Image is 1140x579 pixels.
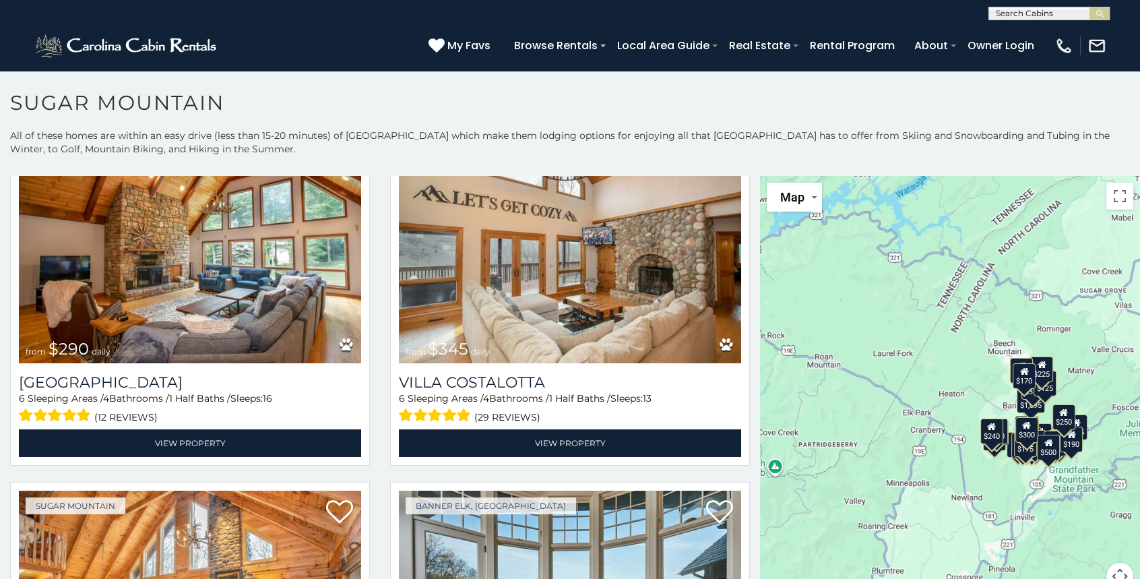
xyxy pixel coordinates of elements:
span: 13 [643,392,652,404]
span: My Favs [447,37,490,54]
div: $155 [1065,415,1087,440]
a: Owner Login [961,34,1041,57]
img: mail-regular-white.png [1087,36,1106,55]
img: White-1-2.png [34,32,220,59]
a: Real Estate [722,34,797,57]
span: (29 reviews) [474,408,540,426]
span: 4 [103,392,109,404]
div: $240 [1010,358,1033,384]
div: $190 [1015,416,1038,441]
div: $225 [1030,357,1053,382]
img: Villa Costalotta [399,133,741,363]
a: View Property [399,429,741,457]
div: $250 [1052,404,1075,430]
div: $170 [1013,363,1036,389]
h3: Sugar Mountain Lodge [19,373,361,392]
span: 16 [263,392,272,404]
div: $225 [986,420,1009,446]
a: Sugar Mountain Lodge from $290 daily [19,133,361,363]
span: from [26,346,46,357]
div: Sleeping Areas / Bathrooms / Sleeps: [19,392,361,426]
span: daily [471,346,490,357]
a: My Favs [429,37,494,55]
a: View Property [19,429,361,457]
span: Map [780,190,804,204]
span: 6 [399,392,405,404]
div: $190 [1060,427,1083,452]
img: Sugar Mountain Lodge [19,133,361,363]
div: $500 [1037,435,1060,460]
a: Villa Costalotta from $345 daily [399,133,741,363]
a: Rental Program [803,34,901,57]
a: About [908,34,955,57]
div: $265 [1015,416,1038,441]
a: Add to favorites [326,499,353,527]
a: Browse Rentals [507,34,604,57]
div: $200 [1029,423,1052,449]
div: $125 [1034,371,1056,396]
span: 6 [19,392,25,404]
a: [GEOGRAPHIC_DATA] [19,373,361,392]
span: $290 [49,339,89,359]
img: phone-regular-white.png [1054,36,1073,55]
span: 1 Half Baths / [169,392,230,404]
div: $175 [1014,431,1037,457]
div: $210 [985,419,1008,444]
span: 1 Half Baths / [549,392,610,404]
a: Villa Costalotta [399,373,741,392]
span: $345 [429,339,468,359]
span: 4 [483,392,489,404]
div: $240 [980,419,1003,444]
span: (12 reviews) [94,408,158,426]
button: Toggle fullscreen view [1106,183,1133,210]
a: Local Area Guide [610,34,716,57]
a: Sugar Mountain [26,497,125,514]
a: Add to favorites [706,499,733,527]
a: Banner Elk, [GEOGRAPHIC_DATA] [406,497,576,514]
button: Change map style [767,183,822,212]
span: daily [92,346,110,357]
span: from [406,346,426,357]
div: $1,095 [1017,388,1045,413]
div: Sleeping Areas / Bathrooms / Sleeps: [399,392,741,426]
div: $155 [1011,433,1034,458]
div: $195 [1044,431,1067,456]
div: $300 [1015,417,1038,443]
